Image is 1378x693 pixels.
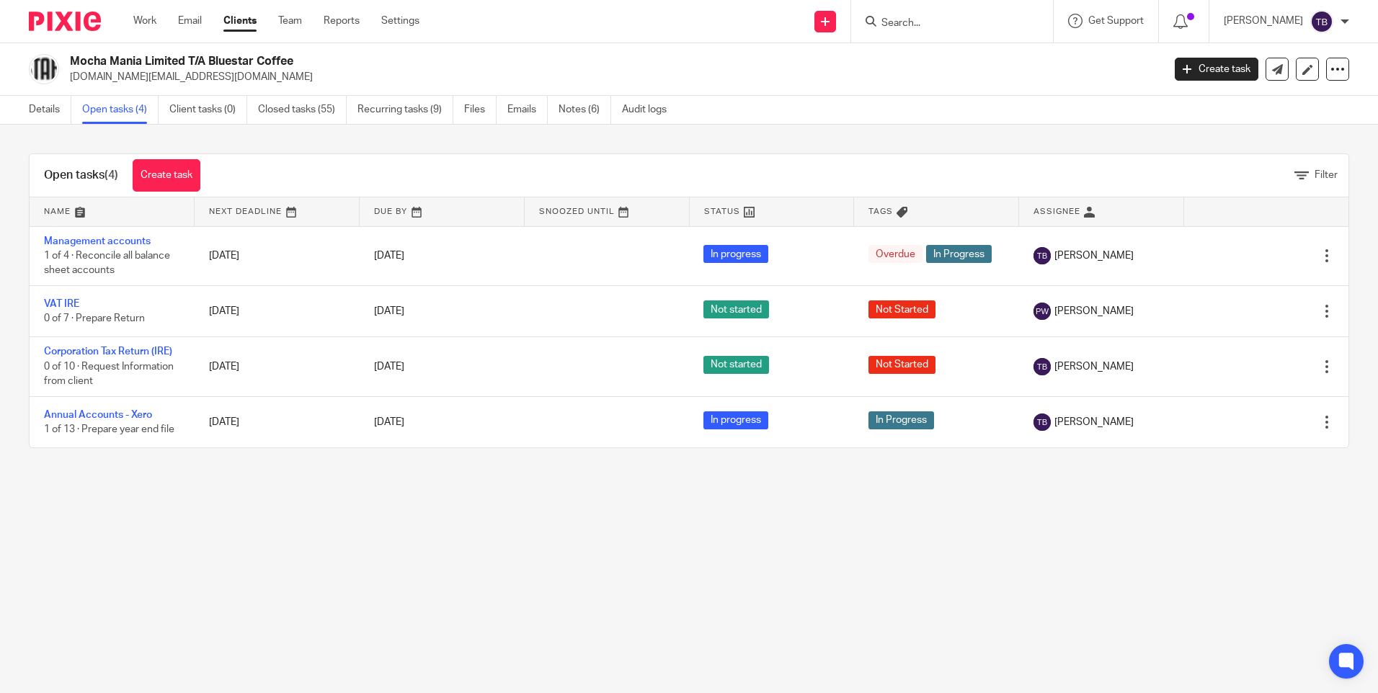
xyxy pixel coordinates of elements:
a: Create task [1175,58,1258,81]
a: Notes (6) [559,96,611,124]
a: Clients [223,14,257,28]
a: Closed tasks (55) [258,96,347,124]
a: Audit logs [622,96,677,124]
img: svg%3E [1310,10,1333,33]
span: Not started [703,356,769,374]
a: Open tasks (4) [82,96,159,124]
span: [DATE] [374,417,404,427]
a: Reports [324,14,360,28]
a: Files [464,96,497,124]
span: Get Support [1088,16,1144,26]
span: Not Started [868,300,935,318]
p: [PERSON_NAME] [1224,14,1303,28]
a: Work [133,14,156,28]
a: Client tasks (0) [169,96,247,124]
span: Snoozed Until [539,207,615,215]
span: Not started [703,300,769,318]
td: [DATE] [195,226,360,285]
a: Settings [381,14,419,28]
td: [DATE] [195,337,360,396]
span: In progress [703,245,768,263]
span: [PERSON_NAME] [1054,304,1134,318]
span: Tags [868,207,893,215]
span: (4) [105,169,118,181]
img: svg%3E [1033,413,1051,431]
span: In Progress [926,245,992,263]
h1: Open tasks [44,168,118,183]
img: svg%3E [1033,303,1051,320]
td: [DATE] [195,396,360,447]
p: [DOMAIN_NAME][EMAIL_ADDRESS][DOMAIN_NAME] [70,70,1153,84]
span: In Progress [868,411,934,429]
td: [DATE] [195,285,360,336]
img: svg%3E [1033,358,1051,375]
a: Team [278,14,302,28]
span: Not Started [868,356,935,374]
input: Search [880,17,1010,30]
a: Management accounts [44,236,151,246]
span: In progress [703,411,768,429]
span: [PERSON_NAME] [1054,249,1134,263]
span: Overdue [868,245,923,263]
span: [DATE] [374,306,404,316]
a: Create task [133,159,200,192]
span: Status [704,207,740,215]
span: 1 of 4 · Reconcile all balance sheet accounts [44,251,170,276]
img: svg%3E [1033,247,1051,264]
img: LogoTop.gif [29,54,59,84]
span: 1 of 13 · Prepare year end file [44,424,174,434]
span: 0 of 10 · Request Information from client [44,362,174,387]
a: Email [178,14,202,28]
span: [DATE] [374,362,404,372]
h2: Mocha Mania Limited T/A Bluestar Coffee [70,54,936,69]
a: VAT IRE [44,299,79,309]
span: Filter [1315,170,1338,180]
a: Recurring tasks (9) [357,96,453,124]
a: Details [29,96,71,124]
a: Corporation Tax Return (IRE) [44,346,172,357]
span: [PERSON_NAME] [1054,415,1134,429]
span: 0 of 7 · Prepare Return [44,313,145,323]
span: [DATE] [374,251,404,261]
img: Pixie [29,12,101,31]
span: [PERSON_NAME] [1054,359,1134,374]
a: Emails [507,96,548,124]
a: Annual Accounts - Xero [44,410,152,420]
